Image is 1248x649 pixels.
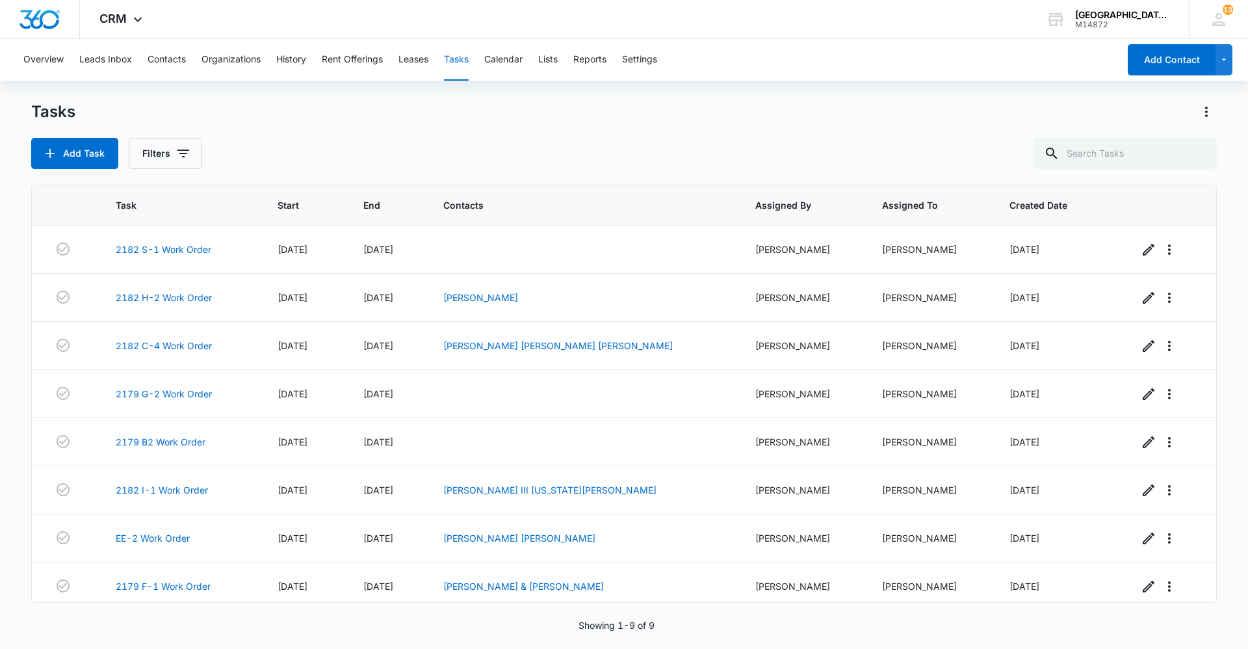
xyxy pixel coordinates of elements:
span: CRM [99,12,127,25]
span: [DATE] [1009,533,1039,544]
button: Settings [622,39,657,81]
a: 2182 H-2 Work Order [116,291,212,304]
div: [PERSON_NAME] [882,579,978,593]
span: Assigned By [755,198,832,212]
span: [DATE] [1009,436,1039,447]
div: account name [1075,10,1170,20]
span: [DATE] [363,436,393,447]
button: Organizations [201,39,261,81]
div: [PERSON_NAME] [755,531,851,545]
div: [PERSON_NAME] [882,531,978,545]
a: 2182 C-4 Work Order [116,339,212,352]
span: Start [278,198,313,212]
div: [PERSON_NAME] [755,435,851,449]
div: [PERSON_NAME] [882,339,978,352]
input: Search Tasks [1033,138,1217,169]
a: [PERSON_NAME] [443,292,518,303]
button: Lists [538,39,558,81]
a: 2179 B2 Work Order [116,435,205,449]
span: [DATE] [363,581,393,592]
button: History [276,39,306,81]
span: [DATE] [363,388,393,399]
h1: Tasks [31,102,75,122]
span: [DATE] [363,292,393,303]
span: [DATE] [278,484,307,496]
button: Overview [23,39,64,81]
button: Filters [129,138,202,169]
div: [PERSON_NAME] [755,483,851,497]
span: [DATE] [278,436,307,447]
button: Rent Offerings [322,39,383,81]
span: Contacts [443,198,705,212]
div: notifications count [1223,5,1233,15]
div: [PERSON_NAME] [882,291,978,304]
button: Add Contact [1128,44,1215,75]
span: [DATE] [1009,581,1039,592]
span: [DATE] [278,244,307,255]
a: [PERSON_NAME] III [US_STATE][PERSON_NAME] [443,484,656,496]
p: Showing 1-9 of 9 [578,618,655,632]
span: [DATE] [278,340,307,351]
span: [DATE] [1009,484,1039,496]
a: [PERSON_NAME] [PERSON_NAME] [443,533,595,544]
span: [DATE] [363,533,393,544]
a: EE-2 Work Order [116,531,190,545]
div: [PERSON_NAME] [882,387,978,401]
span: [DATE] [1009,292,1039,303]
span: 13 [1223,5,1233,15]
button: Leases [398,39,428,81]
div: [PERSON_NAME] [755,339,851,352]
span: End [363,198,393,212]
div: [PERSON_NAME] [755,291,851,304]
span: [DATE] [278,533,307,544]
span: [DATE] [278,292,307,303]
span: [DATE] [363,484,393,496]
button: Add Task [31,138,118,169]
a: [PERSON_NAME] [PERSON_NAME] [PERSON_NAME] [443,340,673,351]
span: [DATE] [1009,244,1039,255]
button: Leads Inbox [79,39,132,81]
span: [DATE] [278,388,307,399]
button: Reports [573,39,606,81]
span: [DATE] [1009,340,1039,351]
span: [DATE] [363,340,393,351]
div: [PERSON_NAME] [755,387,851,401]
span: [DATE] [1009,388,1039,399]
div: [PERSON_NAME] [882,435,978,449]
div: [PERSON_NAME] [755,579,851,593]
a: 2179 F-1 Work Order [116,579,211,593]
span: Task [116,198,227,212]
div: [PERSON_NAME] [882,243,978,256]
button: Calendar [484,39,523,81]
button: Actions [1196,101,1217,122]
span: [DATE] [278,581,307,592]
button: Contacts [148,39,186,81]
a: 2179 G-2 Work Order [116,387,212,401]
span: Assigned To [882,198,959,212]
a: [PERSON_NAME] & [PERSON_NAME] [443,581,604,592]
span: Created Date [1009,198,1089,212]
div: account id [1075,20,1170,29]
a: 2182 I-1 Work Order [116,483,208,497]
div: [PERSON_NAME] [755,243,851,256]
div: [PERSON_NAME] [882,483,978,497]
span: [DATE] [363,244,393,255]
a: 2182 S-1 Work Order [116,243,211,256]
button: Tasks [444,39,469,81]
